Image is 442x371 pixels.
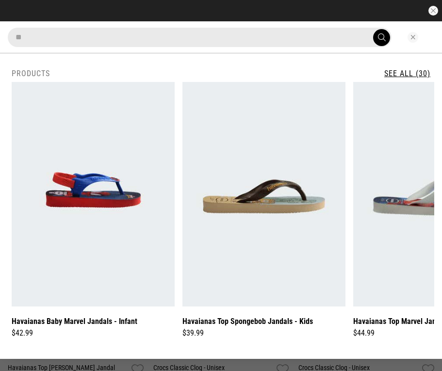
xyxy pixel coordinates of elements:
a: Havaianas Baby Marvel Jandals - Infant [12,315,137,327]
img: Havaianas Top Spongebob Jandals - Kids in Yellow [182,82,345,306]
div: $39.99 [182,327,345,339]
a: Havaianas Top Spongebob Jandals - Kids [182,315,313,327]
button: Close search [408,32,418,43]
img: Havaianas Baby Marvel Jandals - Infant in Red [12,82,175,306]
button: Open LiveChat chat widget [8,4,37,33]
a: See All (30) [384,69,430,78]
iframe: Customer reviews powered by Trustpilot [148,6,294,16]
h2: Products [12,69,50,78]
div: $42.99 [12,327,175,339]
